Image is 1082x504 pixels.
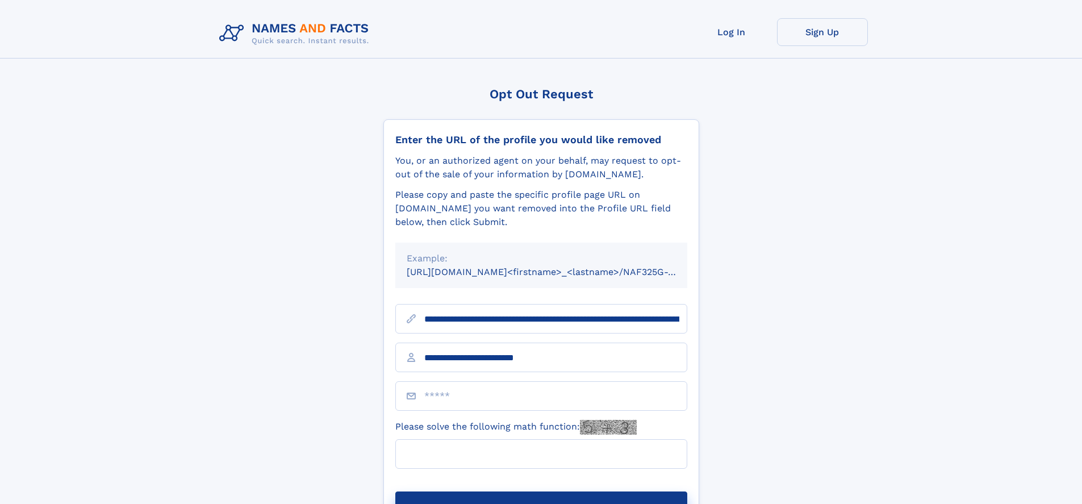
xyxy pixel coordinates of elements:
[407,266,709,277] small: [URL][DOMAIN_NAME]<firstname>_<lastname>/NAF325G-xxxxxxxx
[395,188,687,229] div: Please copy and paste the specific profile page URL on [DOMAIN_NAME] you want removed into the Pr...
[777,18,868,46] a: Sign Up
[407,252,676,265] div: Example:
[686,18,777,46] a: Log In
[215,18,378,49] img: Logo Names and Facts
[395,134,687,146] div: Enter the URL of the profile you would like removed
[383,87,699,101] div: Opt Out Request
[395,420,637,435] label: Please solve the following math function:
[395,154,687,181] div: You, or an authorized agent on your behalf, may request to opt-out of the sale of your informatio...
